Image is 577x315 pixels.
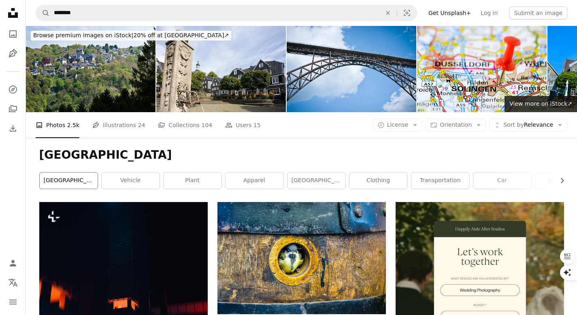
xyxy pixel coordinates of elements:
[387,121,409,128] span: License
[36,5,50,21] button: Search Unsplash
[201,121,212,130] span: 104
[476,6,502,19] a: Log in
[473,172,531,189] a: car
[505,96,577,112] a: View more on iStock↗
[489,119,567,132] button: Sort byRelevance
[5,101,21,117] a: Collections
[509,100,572,107] span: View more on iStock ↗
[102,172,160,189] a: vehicle
[39,148,564,162] h1: [GEOGRAPHIC_DATA]
[5,45,21,62] a: Illustrations
[5,26,21,42] a: Photos
[503,121,524,128] span: Sort by
[225,112,261,138] a: Users 15
[287,26,416,112] img: Germanys highest railway bridge in front of blue sky
[217,202,386,314] img: gold and black round ornament
[253,121,261,130] span: 15
[156,26,286,112] img: Marketplace with fountain at Solingen-Graefrath
[26,26,155,112] img: View on reconstructed castle Schloss Burg and forest in Germany
[5,294,21,310] button: Menu
[217,254,386,262] a: gold and black round ornament
[440,121,472,128] span: Orientation
[5,275,21,291] button: Language
[379,5,397,21] button: Clear
[5,120,21,136] a: Download History
[417,26,547,112] img: European cities on map series: Solingen
[164,172,221,189] a: plant
[158,112,212,138] a: Collections 104
[92,112,145,138] a: Illustrations 24
[287,172,345,189] a: [GEOGRAPHIC_DATA]
[138,121,145,130] span: 24
[509,6,567,19] button: Submit an image
[36,5,417,21] form: Find visuals sitewide
[373,119,423,132] button: License
[426,119,486,132] button: Orientation
[26,26,236,45] a: Browse premium images on iStock|20% off at [GEOGRAPHIC_DATA]↗
[555,172,564,189] button: scroll list to the right
[424,6,476,19] a: Get Unsplash+
[397,5,417,21] button: Visual search
[5,255,21,271] a: Log in / Sign up
[5,5,21,23] a: Home — Unsplash
[31,31,231,40] div: 20% off at [GEOGRAPHIC_DATA] ↗
[5,81,21,98] a: Explore
[349,172,407,189] a: clothing
[33,32,133,38] span: Browse premium images on iStock |
[503,121,553,129] span: Relevance
[411,172,469,189] a: transportation
[226,172,283,189] a: apparel
[40,172,98,189] a: [GEOGRAPHIC_DATA]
